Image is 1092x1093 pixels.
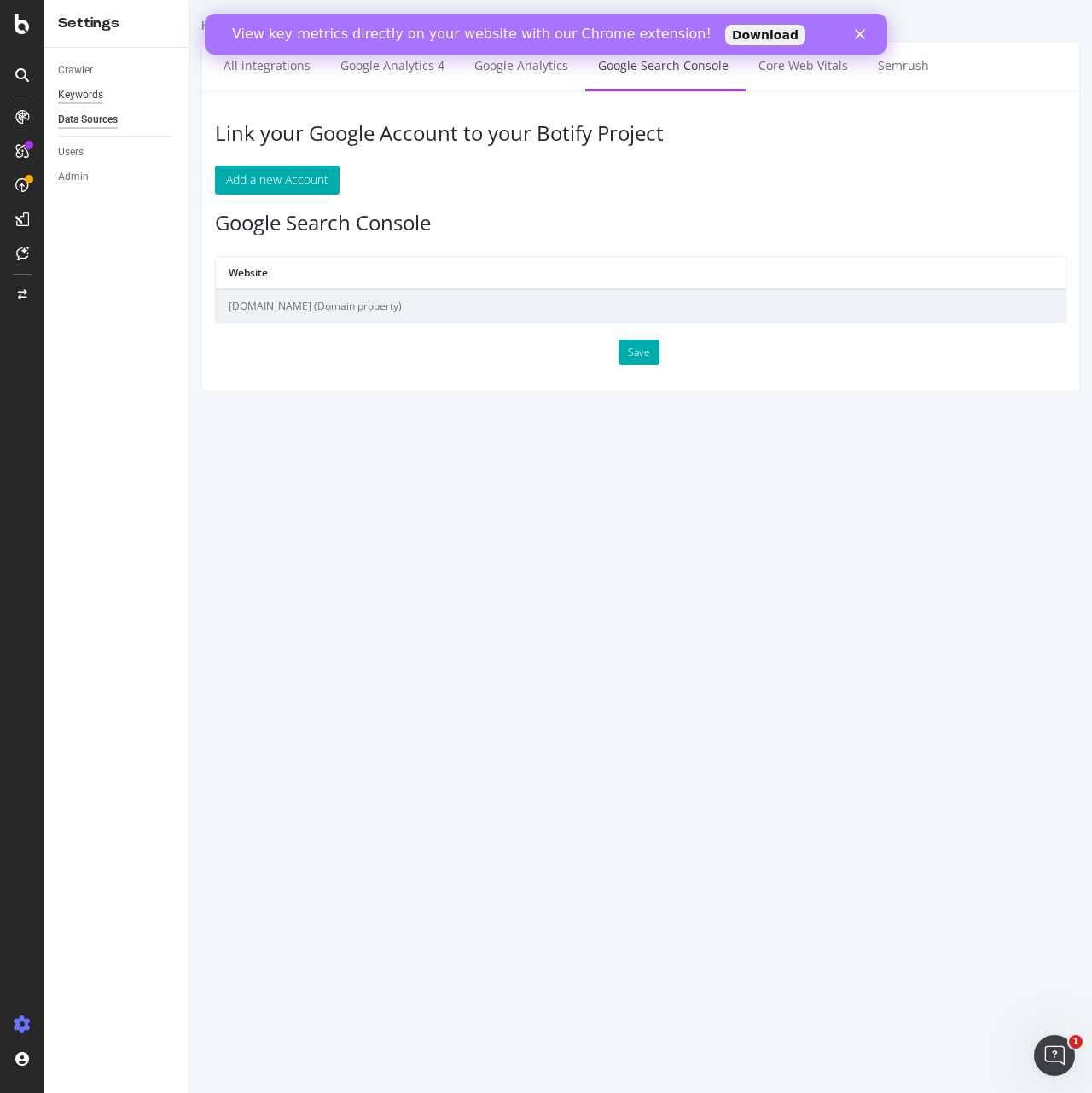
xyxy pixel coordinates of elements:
div: Hubspot [12,17,58,34]
a: Google Analytics 4 [138,42,268,89]
button: Add a new Account [26,166,150,195]
a: Semrush [676,42,752,89]
a: Users [58,143,177,161]
a: Core Web Vitals [556,42,671,89]
div: Settings [58,14,175,33]
a: Google Analytics [272,42,392,89]
iframe: Intercom live chat bannière [205,14,887,55]
iframe: Intercom live chat [1034,1035,1075,1076]
div: Users [58,143,84,161]
a: Data Sources [58,111,177,129]
a: Keywords [58,86,177,104]
button: Save [429,340,470,365]
a: Crawler [58,61,177,79]
th: Website [26,257,876,289]
a: Admin [58,168,177,186]
h3: Google Search Console [26,212,877,234]
a: All integrations [21,42,134,89]
h3: Link your Google Account to your Botify Project [26,122,877,144]
div: Admin [58,168,89,186]
div: Keywords [58,86,103,104]
td: [DOMAIN_NAME] (Domain property) [26,289,876,322]
div: Data Sources [58,111,118,129]
a: Google Search Console [396,42,552,89]
div: Crawler [58,61,93,79]
div: Fermer [650,15,667,26]
span: 1 [1069,1035,1083,1049]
